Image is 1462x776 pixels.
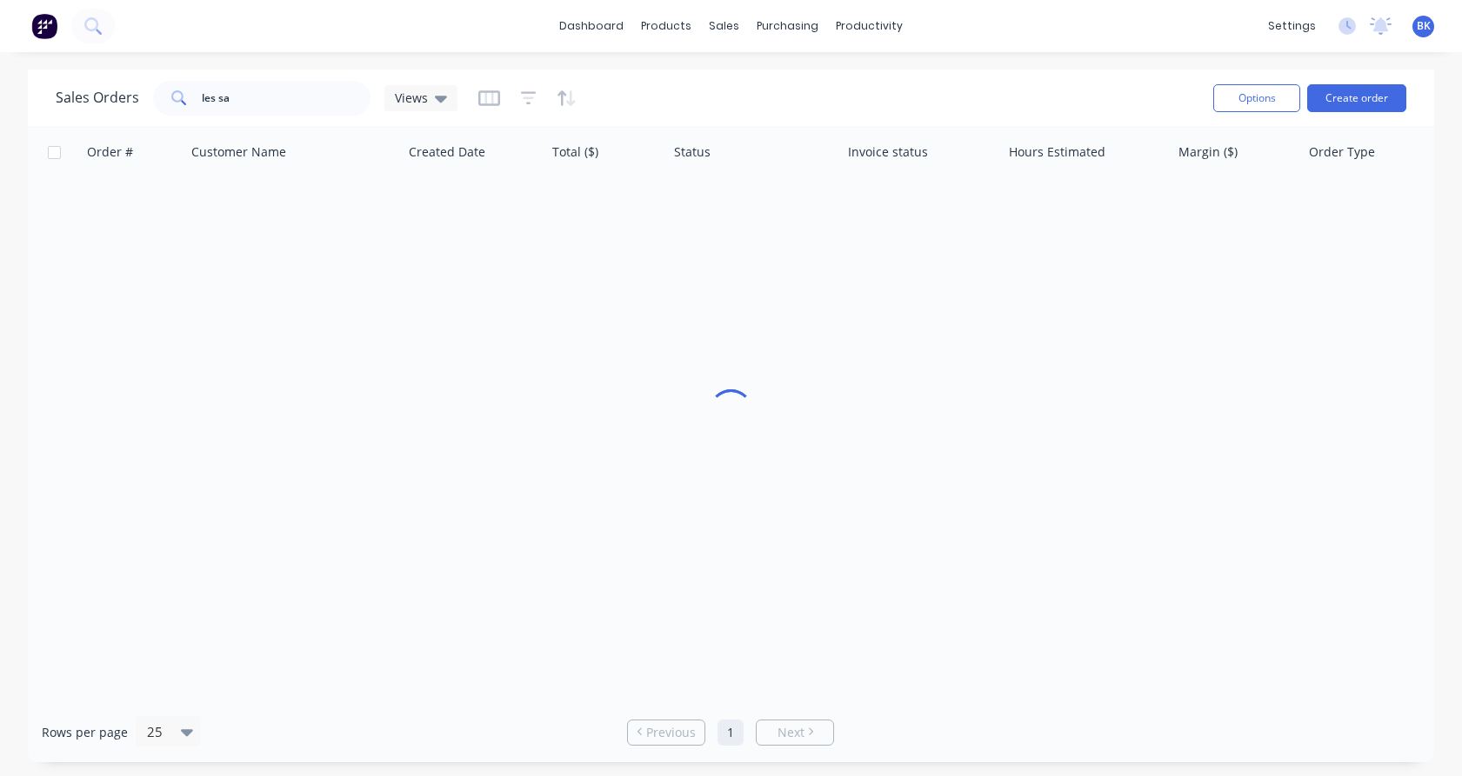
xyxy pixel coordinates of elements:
button: Options [1213,84,1300,112]
span: Views [395,89,428,107]
div: Order # [87,143,133,161]
a: Previous page [628,724,704,741]
div: products [632,13,700,39]
div: purchasing [748,13,827,39]
div: settings [1259,13,1325,39]
div: Margin ($) [1178,143,1238,161]
h1: Sales Orders [56,90,139,106]
div: productivity [827,13,911,39]
span: Rows per page [42,724,128,741]
div: Created Date [409,143,485,161]
div: Status [674,143,711,161]
span: Next [778,724,804,741]
div: Order Type [1309,143,1375,161]
a: Next page [757,724,833,741]
div: Customer Name [191,143,286,161]
div: Total ($) [552,143,598,161]
a: Page 1 is your current page [718,720,744,746]
input: Search... [202,81,371,116]
span: BK [1417,18,1431,34]
button: Create order [1307,84,1406,112]
ul: Pagination [620,720,841,746]
img: Factory [31,13,57,39]
div: Invoice status [848,143,928,161]
div: sales [700,13,748,39]
a: dashboard [551,13,632,39]
span: Previous [646,724,696,741]
div: Hours Estimated [1009,143,1105,161]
